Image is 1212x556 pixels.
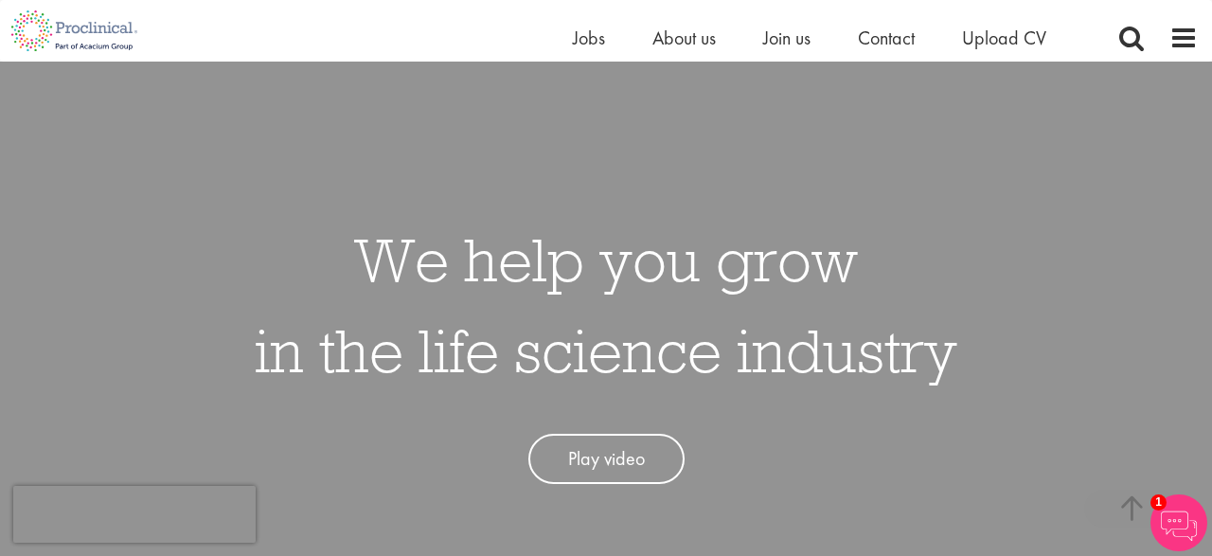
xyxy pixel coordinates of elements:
a: Jobs [573,26,605,50]
h1: We help you grow in the life science industry [255,214,957,396]
a: Join us [763,26,811,50]
span: 1 [1150,494,1167,511]
a: About us [652,26,716,50]
a: Upload CV [962,26,1046,50]
a: Contact [858,26,915,50]
img: Chatbot [1150,494,1207,551]
a: Play video [528,434,685,484]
